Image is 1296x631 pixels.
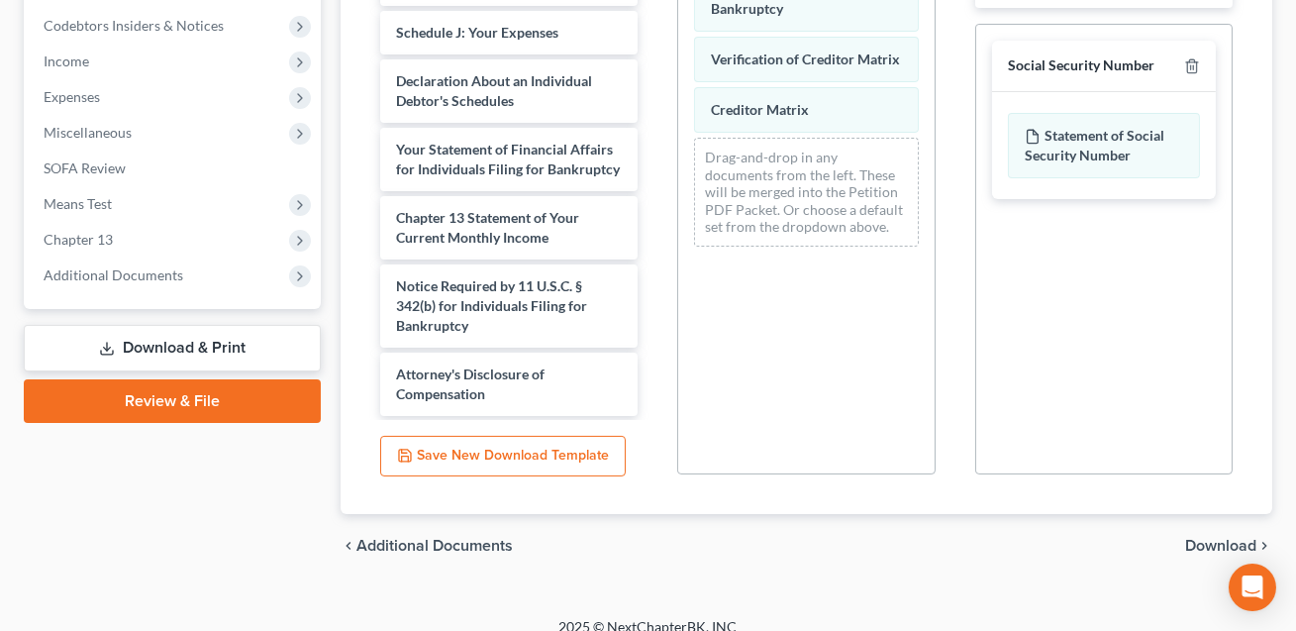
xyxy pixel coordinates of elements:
a: chevron_left Additional Documents [341,538,513,554]
span: Attorney's Disclosure of Compensation [396,366,545,402]
span: Codebtors Insiders & Notices [44,17,224,34]
i: chevron_left [341,538,356,554]
span: Income [44,53,89,69]
span: Schedule J: Your Expenses [396,24,558,41]
a: Review & File [24,379,321,423]
span: Chapter 13 [44,231,113,248]
div: Drag-and-drop in any documents from the left. These will be merged into the Petition PDF Packet. ... [694,138,918,247]
span: Verification of Creditor Matrix [711,51,900,67]
span: SOFA Review [44,159,126,176]
span: Miscellaneous [44,124,132,141]
div: Open Intercom Messenger [1229,564,1276,611]
span: Notice Required by 11 U.S.C. § 342(b) for Individuals Filing for Bankruptcy [396,277,587,334]
span: Declaration About an Individual Debtor's Schedules [396,72,592,109]
span: Additional Documents [44,266,183,283]
span: Creditor Matrix [711,101,809,118]
a: SOFA Review [28,151,321,186]
span: Means Test [44,195,112,212]
span: Download [1185,538,1256,554]
div: Statement of Social Security Number [1008,113,1200,178]
span: Additional Documents [356,538,513,554]
button: Save New Download Template [380,436,626,477]
span: Your Statement of Financial Affairs for Individuals Filing for Bankruptcy [396,141,620,177]
i: chevron_right [1256,538,1272,554]
button: Download chevron_right [1185,538,1272,554]
div: Social Security Number [1008,56,1154,75]
a: Download & Print [24,325,321,371]
span: Expenses [44,88,100,105]
span: Chapter 13 Statement of Your Current Monthly Income [396,209,579,246]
